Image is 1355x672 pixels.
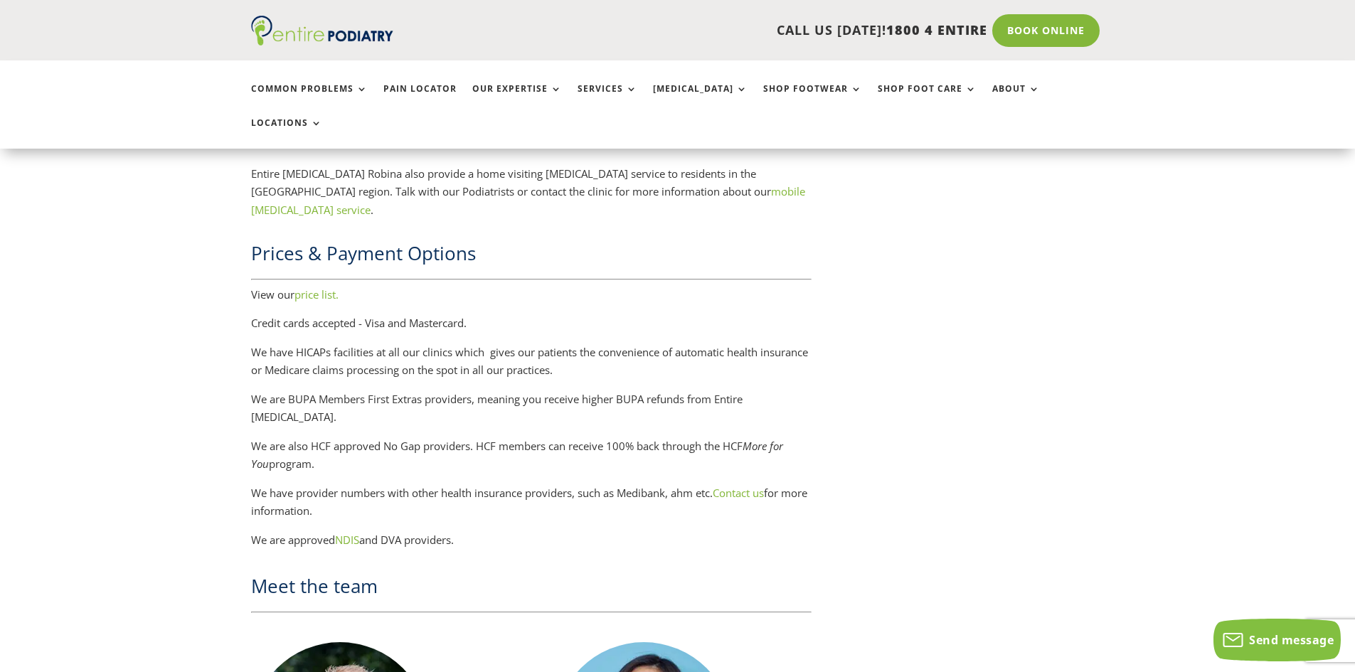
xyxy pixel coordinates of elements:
a: Our Expertise [472,84,562,114]
p: Credit cards accepted - Visa and Mastercard. [251,314,812,343]
a: Services [578,84,637,114]
a: Pain Locator [383,84,457,114]
h2: Meet the team [251,573,812,606]
a: Locations [251,118,322,149]
a: Common Problems [251,84,368,114]
button: Send message [1213,619,1341,661]
p: Entire [MEDICAL_DATA] Robina also provide a home visiting [MEDICAL_DATA] service to residents in ... [251,165,812,220]
a: NDIS [335,533,359,547]
span: 1800 4 ENTIRE [886,21,987,38]
a: Entire Podiatry [251,34,393,48]
p: We have HICAPs facilities at all our clinics which gives our patients the convenience of automati... [251,343,812,390]
p: We have provider numbers with other health insurance providers, such as Medibank, ahm etc. for mo... [251,484,812,531]
a: About [992,84,1040,114]
h2: Prices & Payment Options [251,240,812,273]
a: Shop Foot Care [878,84,977,114]
a: price list. [294,287,339,302]
p: We are approved and DVA providers. [251,531,812,550]
i: More for You [251,439,783,471]
p: We are BUPA Members First Extras providers, meaning you receive higher BUPA refunds from Entire [... [251,390,812,437]
a: Contact us [713,486,764,500]
a: Book Online [992,14,1100,47]
p: We are also HCF approved No Gap providers. HCF members can receive 100% back through the HCF prog... [251,437,812,484]
a: Shop Footwear [763,84,862,114]
a: [MEDICAL_DATA] [653,84,748,114]
p: CALL US [DATE]! [448,21,987,40]
span: Send message [1249,632,1334,648]
img: logo (1) [251,16,393,46]
p: View our [251,286,812,315]
a: mobile [MEDICAL_DATA] service [251,184,805,217]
